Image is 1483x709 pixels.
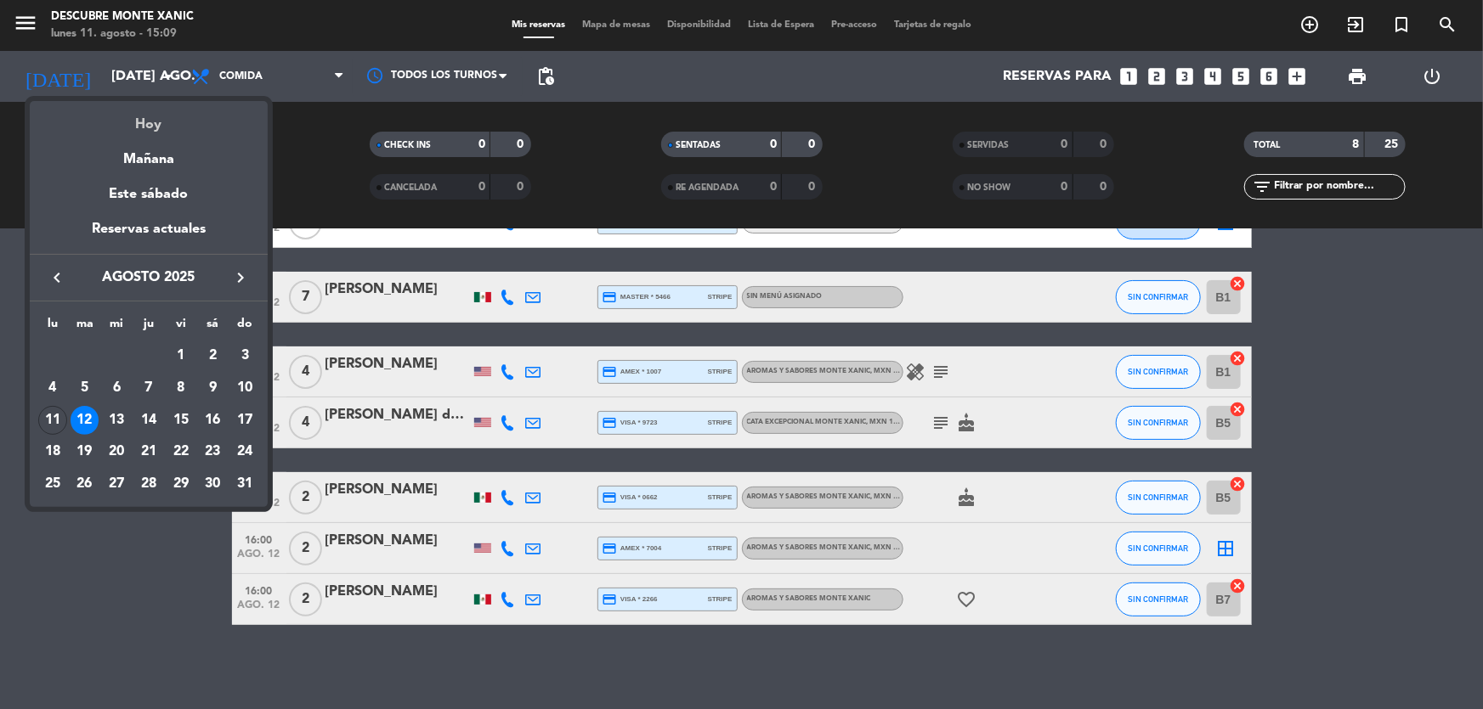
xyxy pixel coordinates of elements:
[167,341,195,370] div: 1
[69,372,101,404] td: 5 de agosto de 2025
[167,470,195,498] div: 29
[230,374,259,402] div: 10
[230,406,259,435] div: 17
[38,437,67,466] div: 18
[229,372,261,404] td: 10 de agosto de 2025
[42,267,72,289] button: keyboard_arrow_left
[167,374,195,402] div: 8
[100,468,133,500] td: 27 de agosto de 2025
[197,436,229,469] td: 23 de agosto de 2025
[165,404,197,436] td: 15 de agosto de 2025
[38,374,67,402] div: 4
[133,436,165,469] td: 21 de agosto de 2025
[229,404,261,436] td: 17 de agosto de 2025
[133,404,165,436] td: 14 de agosto de 2025
[229,314,261,340] th: domingo
[198,470,227,498] div: 30
[69,468,101,500] td: 26 de agosto de 2025
[71,406,99,435] div: 12
[30,171,268,218] div: Este sábado
[47,267,67,288] i: keyboard_arrow_left
[197,340,229,372] td: 2 de agosto de 2025
[229,340,261,372] td: 3 de agosto de 2025
[133,314,165,340] th: jueves
[100,404,133,436] td: 13 de agosto de 2025
[30,101,268,136] div: Hoy
[133,372,165,404] td: 7 de agosto de 2025
[198,341,227,370] div: 2
[225,267,256,289] button: keyboard_arrow_right
[71,374,99,402] div: 5
[165,436,197,469] td: 22 de agosto de 2025
[197,314,229,340] th: sábado
[165,314,197,340] th: viernes
[37,404,69,436] td: 11 de agosto de 2025
[134,470,163,498] div: 28
[165,372,197,404] td: 8 de agosto de 2025
[133,468,165,500] td: 28 de agosto de 2025
[69,404,101,436] td: 12 de agosto de 2025
[30,136,268,171] div: Mañana
[37,314,69,340] th: lunes
[69,314,101,340] th: martes
[71,437,99,466] div: 19
[165,340,197,372] td: 1 de agosto de 2025
[72,267,225,289] span: agosto 2025
[230,470,259,498] div: 31
[197,404,229,436] td: 16 de agosto de 2025
[69,436,101,469] td: 19 de agosto de 2025
[229,468,261,500] td: 31 de agosto de 2025
[165,468,197,500] td: 29 de agosto de 2025
[102,374,131,402] div: 6
[100,372,133,404] td: 6 de agosto de 2025
[167,437,195,466] div: 22
[102,470,131,498] div: 27
[198,406,227,435] div: 16
[37,340,165,372] td: AGO.
[100,436,133,469] td: 20 de agosto de 2025
[230,341,259,370] div: 3
[230,267,251,288] i: keyboard_arrow_right
[198,437,227,466] div: 23
[37,372,69,404] td: 4 de agosto de 2025
[134,406,163,435] div: 14
[134,374,163,402] div: 7
[38,406,67,435] div: 11
[37,468,69,500] td: 25 de agosto de 2025
[30,218,268,253] div: Reservas actuales
[37,436,69,469] td: 18 de agosto de 2025
[134,437,163,466] div: 21
[198,374,227,402] div: 9
[102,406,131,435] div: 13
[230,437,259,466] div: 24
[100,314,133,340] th: miércoles
[38,470,67,498] div: 25
[197,468,229,500] td: 30 de agosto de 2025
[71,470,99,498] div: 26
[102,437,131,466] div: 20
[167,406,195,435] div: 15
[229,436,261,469] td: 24 de agosto de 2025
[197,372,229,404] td: 9 de agosto de 2025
